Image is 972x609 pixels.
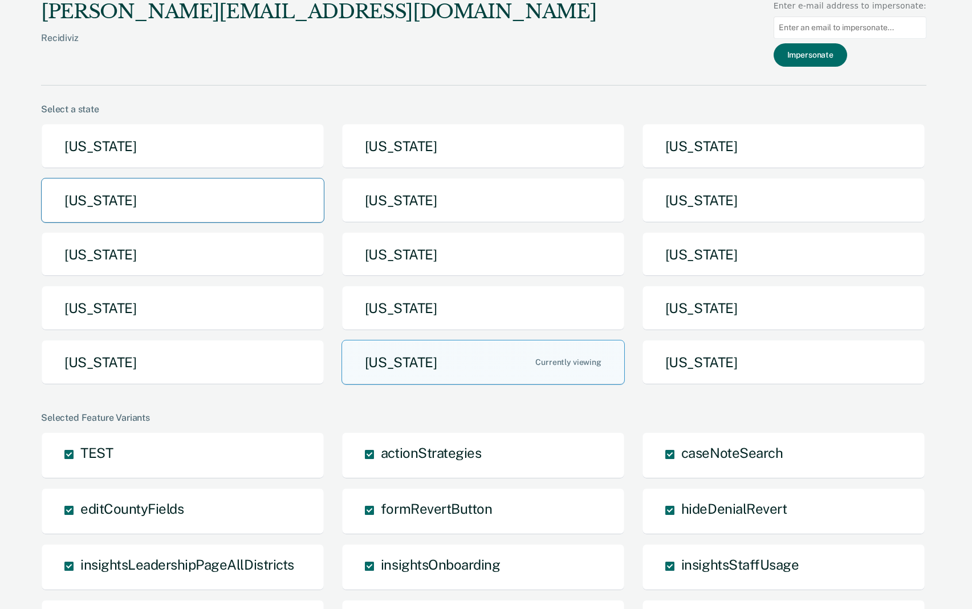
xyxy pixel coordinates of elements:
[341,178,625,223] button: [US_STATE]
[642,232,925,277] button: [US_STATE]
[41,412,926,423] div: Selected Feature Variants
[41,124,324,169] button: [US_STATE]
[381,445,481,461] span: actionStrategies
[681,557,799,573] span: insightsStaffUsage
[41,340,324,385] button: [US_STATE]
[41,232,324,277] button: [US_STATE]
[41,33,596,62] div: Recidiviz
[41,286,324,331] button: [US_STATE]
[381,501,492,517] span: formRevertButton
[41,104,926,115] div: Select a state
[642,286,925,331] button: [US_STATE]
[80,501,184,517] span: editCountyFields
[80,445,113,461] span: TEST
[642,178,925,223] button: [US_STATE]
[774,43,847,67] button: Impersonate
[681,445,783,461] span: caseNoteSearch
[642,124,925,169] button: [US_STATE]
[774,17,926,39] input: Enter an email to impersonate...
[341,232,625,277] button: [US_STATE]
[381,557,500,573] span: insightsOnboarding
[681,501,787,517] span: hideDenialRevert
[341,340,625,385] button: [US_STATE]
[41,178,324,223] button: [US_STATE]
[80,557,294,573] span: insightsLeadershipPageAllDistricts
[341,124,625,169] button: [US_STATE]
[642,340,925,385] button: [US_STATE]
[341,286,625,331] button: [US_STATE]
